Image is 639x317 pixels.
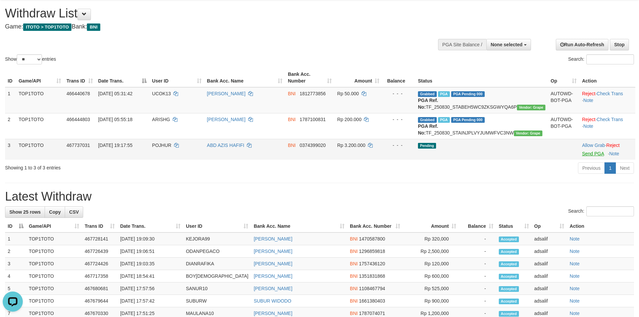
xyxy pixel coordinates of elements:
[418,91,437,97] span: Grabbed
[610,39,629,50] a: Stop
[597,117,623,122] a: Check Trans
[183,220,251,232] th: User ID: activate to sort column ascending
[82,282,117,295] td: 467680681
[254,273,292,279] a: [PERSON_NAME]
[586,206,634,216] input: Search:
[98,91,132,96] span: [DATE] 05:31:42
[570,236,580,242] a: Note
[82,270,117,282] td: 467717358
[499,274,519,279] span: Accepted
[26,232,82,245] td: TOP1TOTO
[350,236,358,242] span: BNI
[5,139,16,160] td: 3
[16,87,64,113] td: TOP1TOTO
[5,270,26,282] td: 4
[254,298,291,304] a: SUBUR WIDODO
[87,23,100,31] span: BNI
[254,236,292,242] a: [PERSON_NAME]
[5,282,26,295] td: 5
[548,113,580,139] td: AUTOWD-BOT-PGA
[415,68,548,87] th: Status
[496,220,532,232] th: Status: activate to sort column ascending
[604,162,616,174] a: 1
[5,206,45,218] a: Show 25 rows
[514,130,542,136] span: Vendor URL: https://settle31.1velocity.biz
[548,87,580,113] td: AUTOWD-BOT-PGA
[578,162,605,174] a: Previous
[66,117,90,122] span: 466444803
[207,117,246,122] a: [PERSON_NAME]
[152,143,171,148] span: POJHUR
[17,54,42,64] select: Showentries
[579,113,635,139] td: · ·
[82,220,117,232] th: Trans ID: activate to sort column ascending
[403,295,459,307] td: Rp 900,000
[16,68,64,87] th: Game/API: activate to sort column ascending
[570,249,580,254] a: Note
[486,39,531,50] button: None selected
[403,258,459,270] td: Rp 120,000
[359,261,385,266] span: Copy 1757436120 to clipboard
[451,117,485,123] span: PGA Pending
[117,258,183,270] td: [DATE] 19:03:35
[359,311,385,316] span: Copy 1787074071 to clipboard
[459,232,496,245] td: -
[517,105,545,110] span: Vendor URL: https://settle31.1velocity.biz
[403,245,459,258] td: Rp 2,500,000
[16,139,64,160] td: TOP1TOTO
[152,117,170,122] span: ARISHG
[616,162,634,174] a: Next
[491,42,523,47] span: None selected
[350,273,358,279] span: BNI
[204,68,285,87] th: Bank Acc. Name: activate to sort column ascending
[532,258,567,270] td: adsalif
[64,68,95,87] th: Trans ID: activate to sort column ascending
[499,299,519,304] span: Accepted
[350,286,358,291] span: BNI
[49,209,61,215] span: Copy
[582,143,606,148] span: ·
[16,113,64,139] td: TOP1TOTO
[459,245,496,258] td: -
[5,68,16,87] th: ID
[288,91,296,96] span: BNI
[459,270,496,282] td: -
[26,245,82,258] td: TOP1TOTO
[300,143,326,148] span: Copy 0374399020 to clipboard
[403,220,459,232] th: Amount: activate to sort column ascending
[285,68,334,87] th: Bank Acc. Number: activate to sort column ascending
[570,261,580,266] a: Note
[149,68,204,87] th: User ID: activate to sort column ascending
[23,23,71,31] span: ITOTO > TOP1TOTO
[532,295,567,307] td: adsalif
[403,282,459,295] td: Rp 525,000
[606,143,620,148] a: Reject
[359,236,385,242] span: Copy 1470587800 to clipboard
[499,236,519,242] span: Accepted
[5,54,56,64] label: Show entries
[334,68,382,87] th: Amount: activate to sort column ascending
[337,117,361,122] span: Rp 200.000
[499,286,519,292] span: Accepted
[582,151,604,156] a: Send PGA
[96,68,150,87] th: Date Trans.: activate to sort column descending
[385,90,413,97] div: - - -
[385,142,413,149] div: - - -
[251,220,347,232] th: Bank Acc. Name: activate to sort column ascending
[117,282,183,295] td: [DATE] 17:57:56
[183,232,251,245] td: KEJORA99
[532,282,567,295] td: adsalif
[418,123,438,136] b: PGA Ref. No:
[582,117,595,122] a: Reject
[385,116,413,123] div: - - -
[5,7,419,20] h1: Withdraw List
[568,54,634,64] label: Search:
[438,117,450,123] span: Marked by adsnindar
[183,282,251,295] td: SANUR10
[300,117,326,122] span: Copy 1787100831 to clipboard
[350,249,358,254] span: BNI
[418,98,438,110] b: PGA Ref. No:
[69,209,79,215] span: CSV
[350,311,358,316] span: BNI
[570,273,580,279] a: Note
